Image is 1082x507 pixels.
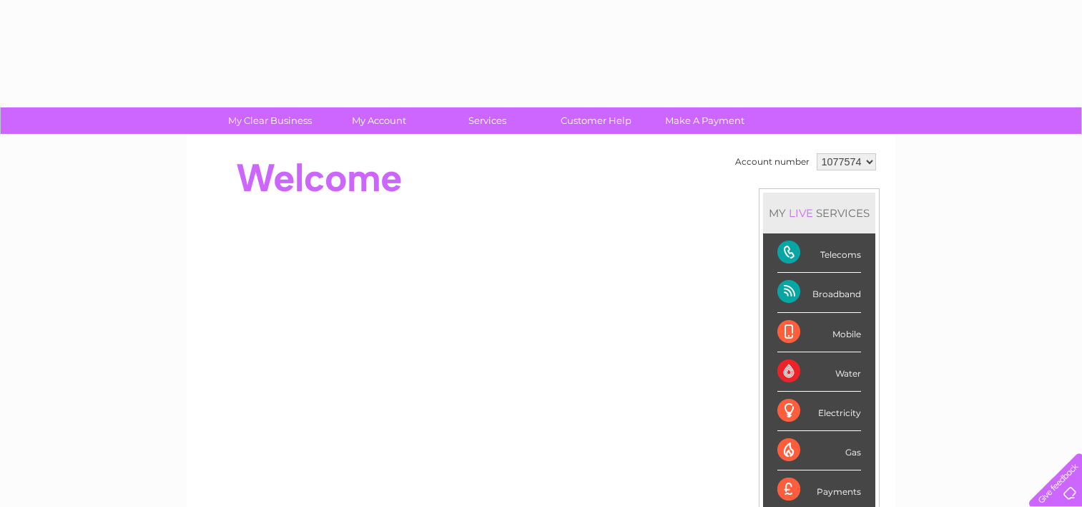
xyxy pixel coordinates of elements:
a: Make A Payment [646,107,764,134]
div: Electricity [777,392,861,431]
a: Customer Help [537,107,655,134]
a: Services [428,107,546,134]
a: My Clear Business [211,107,329,134]
td: Account number [732,150,813,174]
div: LIVE [786,206,816,220]
a: My Account [320,107,438,134]
div: Mobile [777,313,861,352]
div: Gas [777,431,861,470]
div: Water [777,352,861,392]
div: MY SERVICES [763,193,875,233]
div: Broadband [777,273,861,312]
div: Telecoms [777,233,861,273]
